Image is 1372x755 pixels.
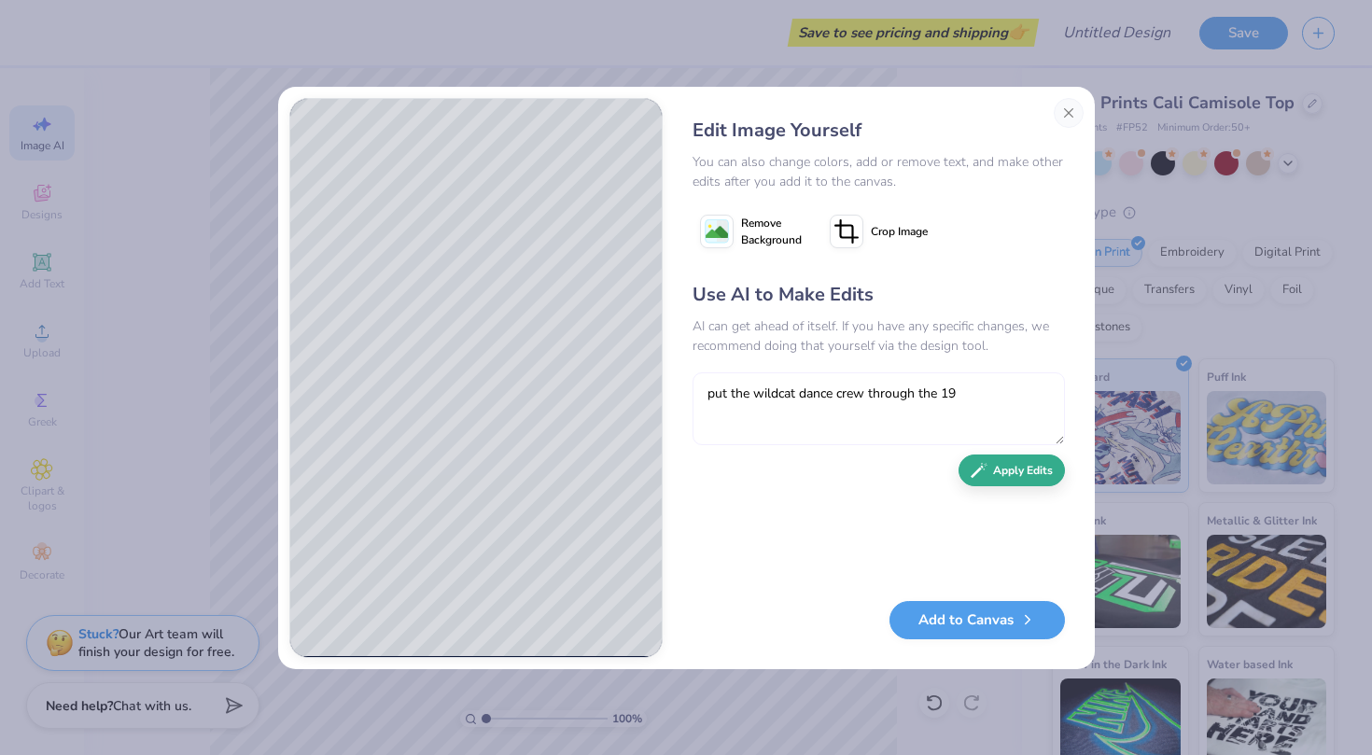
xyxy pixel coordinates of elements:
span: Crop Image [871,223,928,240]
button: Apply Edits [959,454,1065,487]
button: Close [1054,98,1084,128]
div: Use AI to Make Edits [693,281,1065,309]
button: Crop Image [822,208,939,255]
div: AI can get ahead of itself. If you have any specific changes, we recommend doing that yourself vi... [693,316,1065,356]
textarea: put the wildcat dance crew through the 19 [693,372,1065,445]
button: Add to Canvas [889,601,1065,639]
button: Remove Background [693,208,809,255]
div: You can also change colors, add or remove text, and make other edits after you add it to the canvas. [693,152,1065,191]
span: Remove Background [741,215,802,248]
div: Edit Image Yourself [693,117,1065,145]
